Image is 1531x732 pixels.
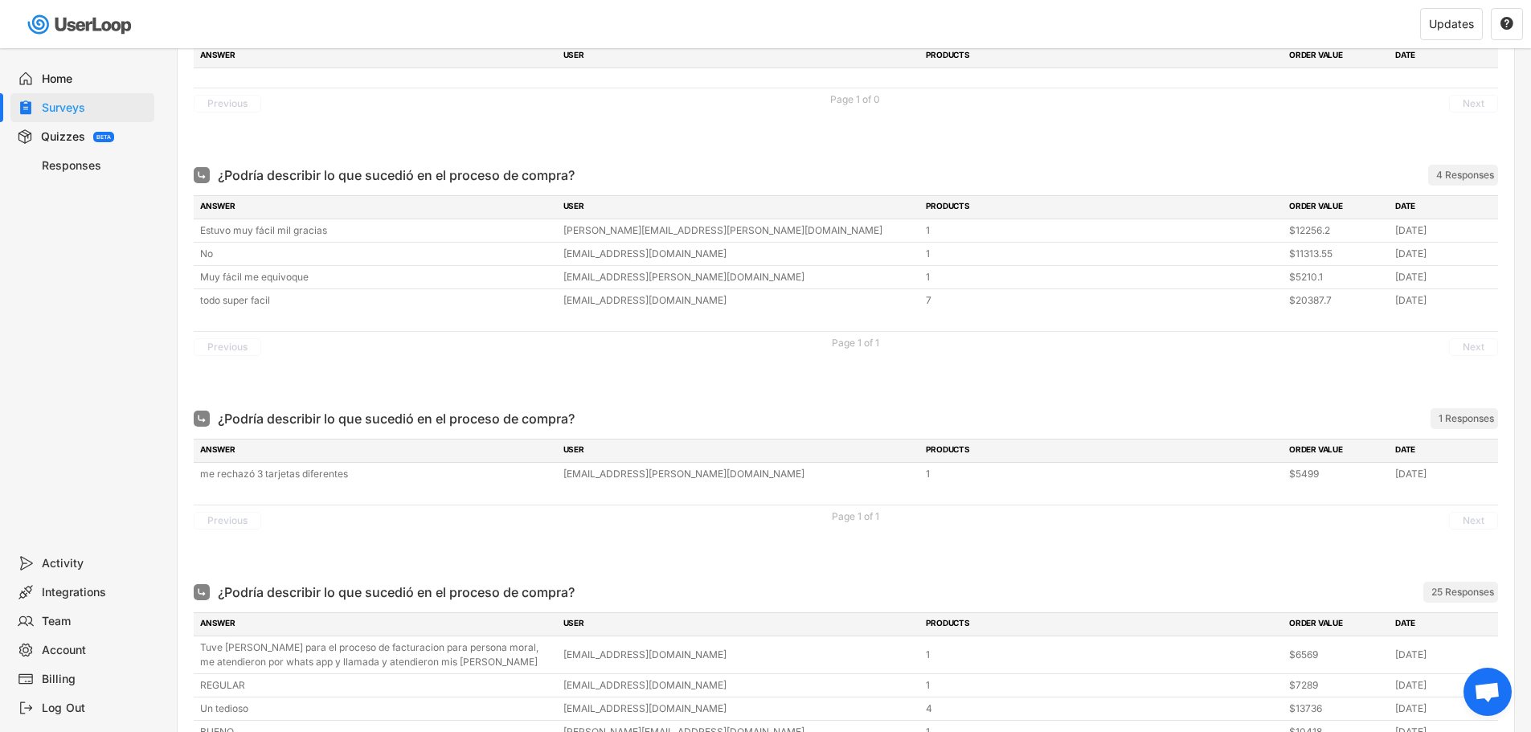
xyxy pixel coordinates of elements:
div: $12256.2 [1289,223,1386,238]
div: DATE [1395,444,1492,458]
button: Next [1449,512,1498,530]
div: ¿Podría describir lo que sucedió en el proceso de compra? [218,409,575,428]
div: [DATE] [1395,247,1492,261]
button: Previous [194,95,261,112]
div: Tuve [PERSON_NAME] para el proceso de facturacion para persona moral, me atendieron por whats app... [200,640,554,669]
div: Muy fácil me equivoque [200,270,554,284]
img: Open Ended [197,587,207,597]
div: Bate-papo aberto [1463,668,1512,716]
div: Account [42,643,148,658]
div: [DATE] [1395,270,1492,284]
div: 25 Responses [1431,586,1494,599]
img: Open Ended [197,170,207,180]
div: 1 [926,247,1279,261]
div: 1 [926,678,1279,693]
div: 4 [926,701,1279,716]
div: $6569 [1289,648,1386,662]
div: $5210.1 [1289,270,1386,284]
div: Updates [1429,18,1474,30]
div: ORDER VALUE [1289,49,1386,63]
div: Quizzes [41,129,85,145]
div: $11313.55 [1289,247,1386,261]
div: Page 1 of 0 [830,95,880,104]
div: [EMAIL_ADDRESS][DOMAIN_NAME] [563,247,917,261]
div: ANSWER [200,617,554,632]
div: 1 [926,270,1279,284]
div: PRODUCTS [926,200,1279,215]
div: Home [42,72,148,87]
div: 1 [926,467,1279,481]
img: Open Ended [197,414,207,423]
div: ORDER VALUE [1289,200,1386,215]
button:  [1500,17,1514,31]
div: [EMAIL_ADDRESS][DOMAIN_NAME] [563,293,917,308]
div: [EMAIL_ADDRESS][DOMAIN_NAME] [563,648,917,662]
div: Activity [42,556,148,571]
div: $7289 [1289,678,1386,693]
div: BETA [96,134,111,140]
div: $20387.7 [1289,293,1386,308]
div: PRODUCTS [926,617,1279,632]
div: [EMAIL_ADDRESS][DOMAIN_NAME] [563,678,917,693]
div: ¿Podría describir lo que sucedió en el proceso de compra? [218,166,575,185]
div: 1 [926,223,1279,238]
div: 1 [926,648,1279,662]
div: ORDER VALUE [1289,617,1386,632]
div: [DATE] [1395,467,1492,481]
div: $13736 [1289,701,1386,716]
div: Responses [42,158,148,174]
div: [DATE] [1395,648,1492,662]
div: Page 1 of 1 [832,338,879,348]
button: Previous [194,338,261,356]
div: [DATE] [1395,678,1492,693]
div: Billing [42,672,148,687]
div: DATE [1395,617,1492,632]
div: USER [563,200,917,215]
div: ORDER VALUE [1289,444,1386,458]
div: [EMAIL_ADDRESS][PERSON_NAME][DOMAIN_NAME] [563,270,917,284]
div: Un tedioso [200,701,554,716]
div: ¿Podría describir lo que sucedió en el proceso de compra? [218,583,575,602]
div: Surveys [42,100,148,116]
div: [DATE] [1395,701,1492,716]
div: Estuvo muy fácil mil gracias [200,223,554,238]
div: ANSWER [200,200,554,215]
img: userloop-logo-01.svg [24,8,137,41]
div: USER [563,444,917,458]
div: Integrations [42,585,148,600]
div: Team [42,614,148,629]
div: DATE [1395,200,1492,215]
div: [EMAIL_ADDRESS][PERSON_NAME][DOMAIN_NAME] [563,467,917,481]
div: 1 Responses [1439,412,1494,425]
div: USER [563,49,917,63]
div: REGULAR [200,678,554,693]
div: Log Out [42,701,148,716]
div: 4 Responses [1436,169,1494,182]
div: todo super facil [200,293,554,308]
div: me rechazó 3 tarjetas diferentes [200,467,554,481]
div: 7 [926,293,1279,308]
div: ANSWER [200,49,554,63]
div: No [200,247,554,261]
div: USER [563,617,917,632]
text:  [1500,16,1513,31]
div: DATE [1395,49,1492,63]
div: PRODUCTS [926,444,1279,458]
div: [DATE] [1395,223,1492,238]
button: Previous [194,512,261,530]
button: Next [1449,338,1498,356]
div: $5499 [1289,467,1386,481]
div: ANSWER [200,444,554,458]
div: Page 1 of 1 [832,512,879,521]
div: [EMAIL_ADDRESS][DOMAIN_NAME] [563,701,917,716]
div: [PERSON_NAME][EMAIL_ADDRESS][PERSON_NAME][DOMAIN_NAME] [563,223,917,238]
div: [DATE] [1395,293,1492,308]
button: Next [1449,95,1498,112]
div: PRODUCTS [926,49,1279,63]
